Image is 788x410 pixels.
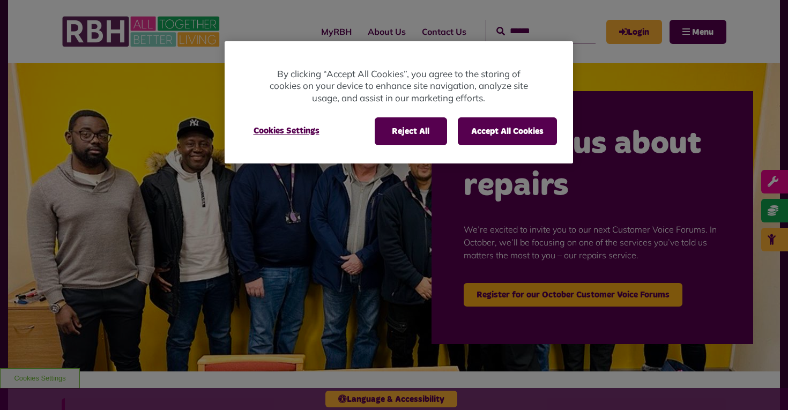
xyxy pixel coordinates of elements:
[458,117,557,145] button: Accept All Cookies
[225,41,573,164] div: Cookie banner
[267,68,530,105] p: By clicking “Accept All Cookies”, you agree to the storing of cookies on your device to enhance s...
[375,117,447,145] button: Reject All
[225,41,573,164] div: Privacy
[241,117,332,144] button: Cookies Settings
